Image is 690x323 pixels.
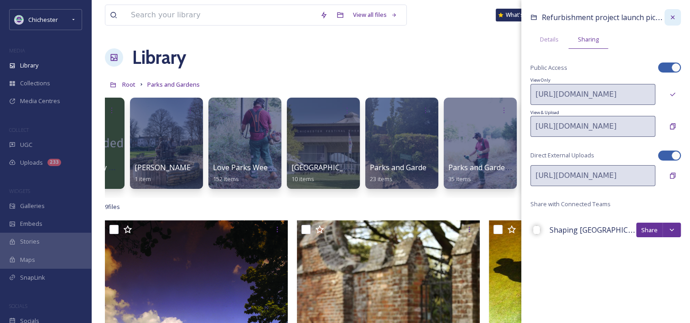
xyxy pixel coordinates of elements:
[135,175,151,183] span: 1 item
[348,6,402,24] a: View all files
[9,126,29,133] span: COLLECT
[291,163,365,183] a: [GEOGRAPHIC_DATA]10 items
[213,162,365,172] span: Love Parks Week 2023 - images and footage
[20,141,32,149] span: UGC
[132,44,186,71] a: Library
[20,202,45,210] span: Galleries
[122,80,135,89] span: Root
[135,162,266,172] span: [PERSON_NAME][GEOGRAPHIC_DATA]
[448,175,471,183] span: 35 items
[291,162,365,172] span: [GEOGRAPHIC_DATA]
[496,9,541,21] a: What's New
[213,175,239,183] span: 152 items
[126,5,316,25] input: Search your library
[105,203,120,211] span: 9 file s
[135,163,266,183] a: [PERSON_NAME][GEOGRAPHIC_DATA]1 item
[20,255,35,264] span: Maps
[20,97,60,105] span: Media Centres
[147,79,200,90] a: Parks and Gardens
[448,162,532,172] span: Parks and Gardens team
[20,219,42,228] span: Embeds
[20,273,45,282] span: SnapLink
[213,163,365,183] a: Love Parks Week 2023 - images and footage152 items
[291,175,314,183] span: 10 items
[530,151,594,160] span: Direct External Uploads
[370,163,451,183] a: Parks and Gardens Reel23 items
[370,175,393,183] span: 23 items
[20,158,43,167] span: Uploads
[530,109,681,116] span: View & Upload
[20,237,40,246] span: Stories
[370,162,451,172] span: Parks and Gardens Reel
[9,302,27,309] span: SOCIALS
[15,15,24,24] img: Logo_of_Chichester_District_Council.png
[9,188,30,194] span: WIDGETS
[20,79,50,88] span: Collections
[122,79,135,90] a: Root
[47,159,61,166] div: 233
[147,80,200,89] span: Parks and Gardens
[448,163,532,183] a: Parks and Gardens team35 items
[9,47,25,54] span: MEDIA
[20,61,38,70] span: Library
[28,16,58,24] span: Chichester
